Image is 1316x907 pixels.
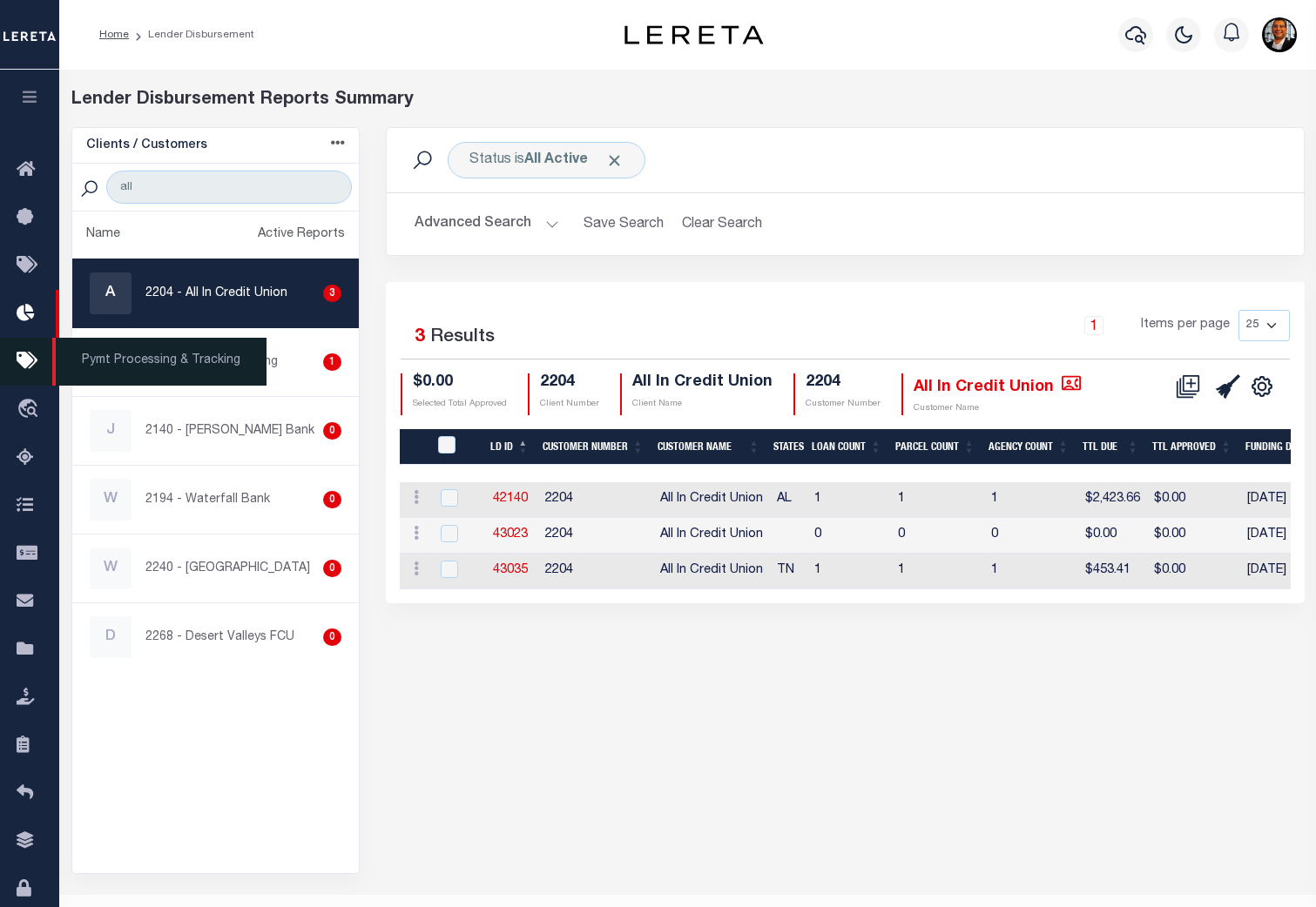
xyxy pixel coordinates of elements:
[323,628,341,646] div: 0
[538,482,653,518] td: 2204
[86,138,207,153] h5: Clients / Customers
[145,628,294,647] p: 2268 - Desert Valleys FCU
[891,482,984,518] td: 1
[536,429,651,465] th: Customer Number: activate to sort column ascending
[145,285,287,303] p: 2204 - All In Credit Union
[653,554,770,589] td: All In Credit Union
[984,518,1078,554] td: 0
[1078,518,1147,554] td: $0.00
[632,373,773,393] h4: All In Credit Union
[448,142,645,178] div: Status is
[1147,482,1240,518] td: $0.00
[770,482,807,518] td: AL
[807,482,891,518] td: 1
[1141,316,1230,335] span: Items per page
[106,171,352,204] input: Search Customer
[71,87,1305,113] div: Lender Disbursement Reports Summary
[493,493,528,505] a: 42140
[766,429,805,465] th: States
[52,338,267,386] span: Pymt Processing & Tracking
[807,554,891,589] td: 1
[258,225,345,245] div: Active Reports
[72,534,360,602] a: W2240 - [GEOGRAPHIC_DATA]0
[984,554,1078,589] td: 1
[632,398,773,411] p: Client Name
[538,518,653,554] td: 2204
[1145,429,1238,465] th: Ttl Approved: activate to sort column ascending
[493,528,528,541] a: 43023
[807,518,891,554] td: 0
[1147,554,1240,589] td: $0.00
[413,398,507,411] p: Selected Total Approved
[982,429,1076,465] th: Agency Count: activate to sort column ascending
[891,518,984,554] td: 0
[415,207,559,241] button: Advanced Search
[17,399,44,421] i: travel_explore
[145,560,310,578] p: 2240 - [GEOGRAPHIC_DATA]
[145,422,314,440] p: 2140 - [PERSON_NAME] Bank
[1084,316,1103,335] a: 1
[651,429,766,465] th: Customer Name: activate to sort column ascending
[538,554,653,589] td: 2204
[1078,482,1147,518] td: $2,423.66
[1078,554,1147,589] td: $453.41
[145,491,270,509] p: 2194 - Waterfall Bank
[413,373,507,393] h4: $0.00
[415,328,425,346] span: 3
[653,482,770,518] td: All In Credit Union
[1147,518,1240,554] td: $0.00
[323,491,341,508] div: 0
[770,554,807,589] td: TN
[90,272,132,314] div: A
[90,410,132,452] div: J
[653,518,770,554] td: All In Credit Union
[914,402,1081,415] p: Customer Name
[72,603,360,671] a: D2268 - Desert Valleys FCU0
[540,398,599,411] p: Client Number
[72,259,360,327] a: A2204 - All In Credit Union3
[806,373,881,393] h4: 2204
[90,616,132,658] div: D
[806,398,881,411] p: Customer Number
[624,25,764,44] img: logo-dark.svg
[805,429,888,465] th: Loan Count: activate to sort column ascending
[99,30,129,40] a: Home
[86,225,120,245] div: Name
[888,429,982,465] th: Parcel Count: activate to sort column ascending
[72,397,360,465] a: J2140 - [PERSON_NAME] Bank0
[323,285,341,302] div: 3
[430,324,495,352] label: Results
[72,466,360,534] a: W2194 - Waterfall Bank0
[524,153,588,167] b: All Active
[573,207,674,241] button: Save Search
[984,482,1078,518] td: 1
[674,207,769,241] button: Clear Search
[540,373,599,393] h4: 2204
[323,353,341,371] div: 1
[914,373,1081,397] h4: All In Credit Union
[323,560,341,577] div: 0
[90,479,132,521] div: W
[427,429,483,465] th: LDID
[605,151,624,170] span: Click to Remove
[90,548,132,589] div: W
[323,422,341,440] div: 0
[1076,429,1145,465] th: Ttl Due: activate to sort column ascending
[493,564,528,576] a: 43035
[483,429,536,465] th: LD ID: activate to sort column descending
[72,328,360,396] a: S2165 - Stallion Funding1
[129,27,254,43] li: Lender Disbursement
[891,554,984,589] td: 1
